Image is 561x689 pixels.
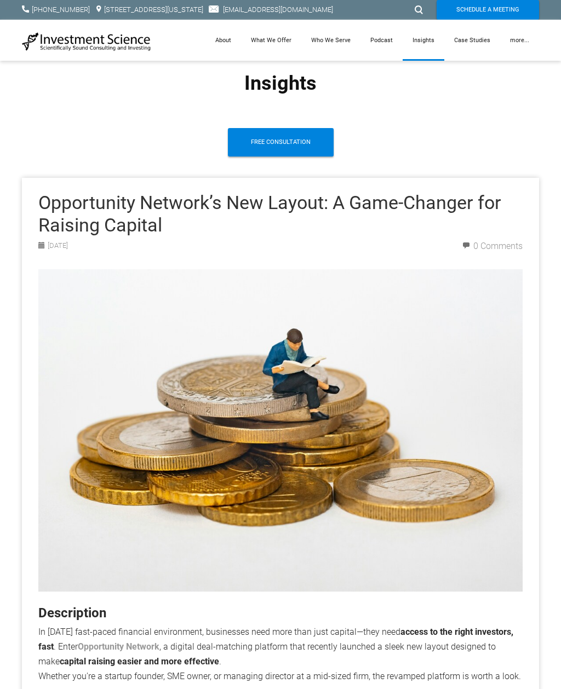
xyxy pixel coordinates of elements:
[444,20,500,61] a: Case Studies
[60,656,219,667] strong: capital raising easier and more effective
[78,641,159,652] a: Opportunity Network
[104,5,203,14] a: [STREET_ADDRESS][US_STATE]​
[463,241,523,251] a: 0 Comments
[228,128,334,157] a: Free Consultation
[32,5,90,14] a: [PHONE_NUMBER]
[38,269,523,592] img: Picture
[38,605,106,621] font: Description
[360,20,403,61] a: Podcast
[38,242,68,251] span: [DATE]
[403,20,444,61] a: Insights
[251,128,311,157] span: Free Consultation
[205,20,241,61] a: About
[77,72,484,95] center: Insights
[241,20,301,61] a: What We Offer
[500,20,539,61] a: more...
[22,32,151,51] img: Investment Science | NYC Consulting Services
[223,5,333,14] a: [EMAIL_ADDRESS][DOMAIN_NAME]
[38,627,513,652] strong: access to the right investors, fast
[38,192,501,236] a: Opportunity Network’s New Layout: A Game-Changer for Raising Capital
[301,20,360,61] a: Who We Serve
